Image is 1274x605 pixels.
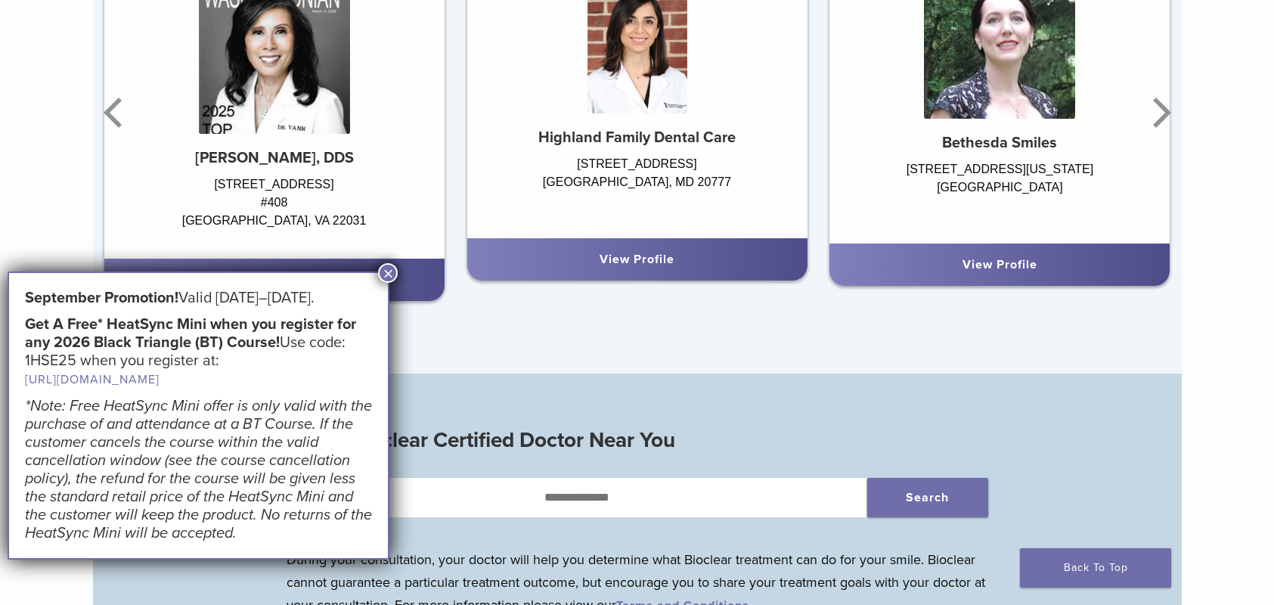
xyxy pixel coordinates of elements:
strong: September Promotion! [25,289,178,307]
a: Back To Top [1020,548,1171,588]
div: [STREET_ADDRESS][US_STATE] [GEOGRAPHIC_DATA] [829,160,1170,228]
button: Close [378,263,398,283]
button: Next [1144,67,1174,158]
button: Search [867,478,988,517]
h5: Use code: 1HSE25 when you register at: [25,315,373,389]
a: [URL][DOMAIN_NAME] [25,372,160,387]
em: *Note: Free HeatSync Mini offer is only valid with the purchase of and attendance at a BT Course.... [25,397,372,542]
a: View Profile [600,252,674,267]
a: View Profile [962,257,1037,272]
h3: Find a Bioclear Certified Doctor Near You [287,422,988,458]
div: [STREET_ADDRESS] #408 [GEOGRAPHIC_DATA], VA 22031 [104,175,445,244]
h5: Valid [DATE]–[DATE]. [25,289,373,307]
button: Previous [101,67,131,158]
strong: [PERSON_NAME], DDS [195,149,354,167]
strong: Bethesda Smiles [942,134,1057,152]
strong: Get A Free* HeatSync Mini when you register for any 2026 Black Triangle (BT) Course! [25,315,356,352]
strong: Highland Family Dental Care [538,129,736,147]
div: [STREET_ADDRESS] [GEOGRAPHIC_DATA], MD 20777 [467,155,807,223]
